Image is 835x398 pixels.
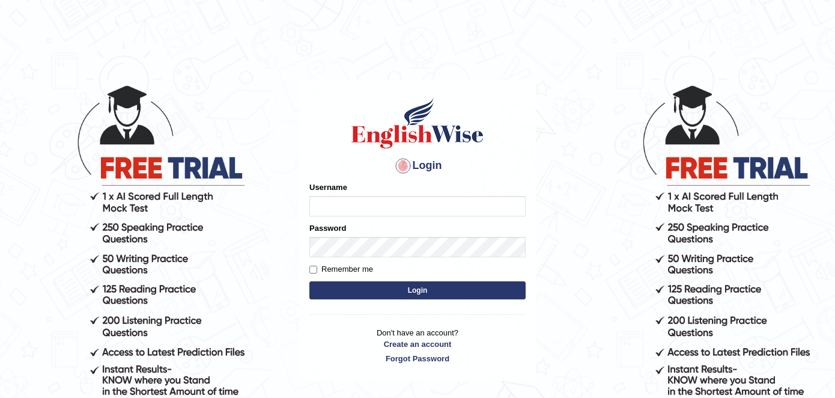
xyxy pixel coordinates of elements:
[309,353,526,364] a: Forgot Password
[309,327,526,364] p: Don't have an account?
[309,222,346,234] label: Password
[349,96,486,150] img: Logo of English Wise sign in for intelligent practice with AI
[309,338,526,350] a: Create an account
[309,182,347,193] label: Username
[309,156,526,176] h4: Login
[309,266,317,274] input: Remember me
[309,281,526,299] button: Login
[309,263,373,275] label: Remember me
